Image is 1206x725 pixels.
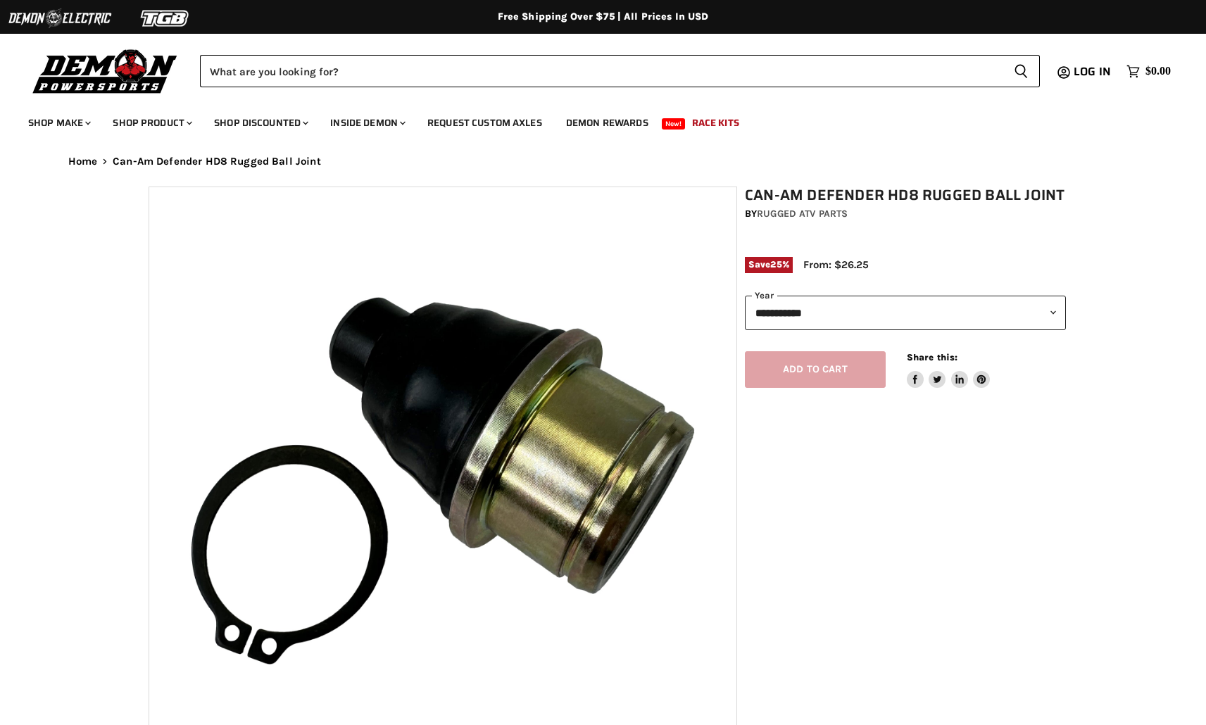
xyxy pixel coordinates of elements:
[28,46,182,96] img: Demon Powersports
[745,187,1066,204] h1: Can-Am Defender HD8 Rugged Ball Joint
[1003,55,1040,87] button: Search
[1067,65,1119,78] a: Log in
[40,11,1167,23] div: Free Shipping Over $75 | All Prices In USD
[200,55,1003,87] input: Search
[102,108,201,137] a: Shop Product
[745,206,1066,222] div: by
[113,5,218,32] img: TGB Logo 2
[18,103,1167,137] ul: Main menu
[417,108,553,137] a: Request Custom Axles
[40,156,1167,168] nav: Breadcrumbs
[745,257,793,272] span: Save %
[555,108,659,137] a: Demon Rewards
[7,5,113,32] img: Demon Electric Logo 2
[681,108,750,137] a: Race Kits
[320,108,414,137] a: Inside Demon
[203,108,317,137] a: Shop Discounted
[770,259,781,270] span: 25
[18,108,99,137] a: Shop Make
[662,118,686,130] span: New!
[200,55,1040,87] form: Product
[745,296,1066,330] select: year
[907,351,991,389] aside: Share this:
[1145,65,1171,78] span: $0.00
[803,258,869,271] span: From: $26.25
[1074,63,1111,80] span: Log in
[113,156,321,168] span: Can-Am Defender HD8 Rugged Ball Joint
[757,208,848,220] a: Rugged ATV Parts
[907,352,957,362] span: Share this:
[1119,61,1178,82] a: $0.00
[68,156,98,168] a: Home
